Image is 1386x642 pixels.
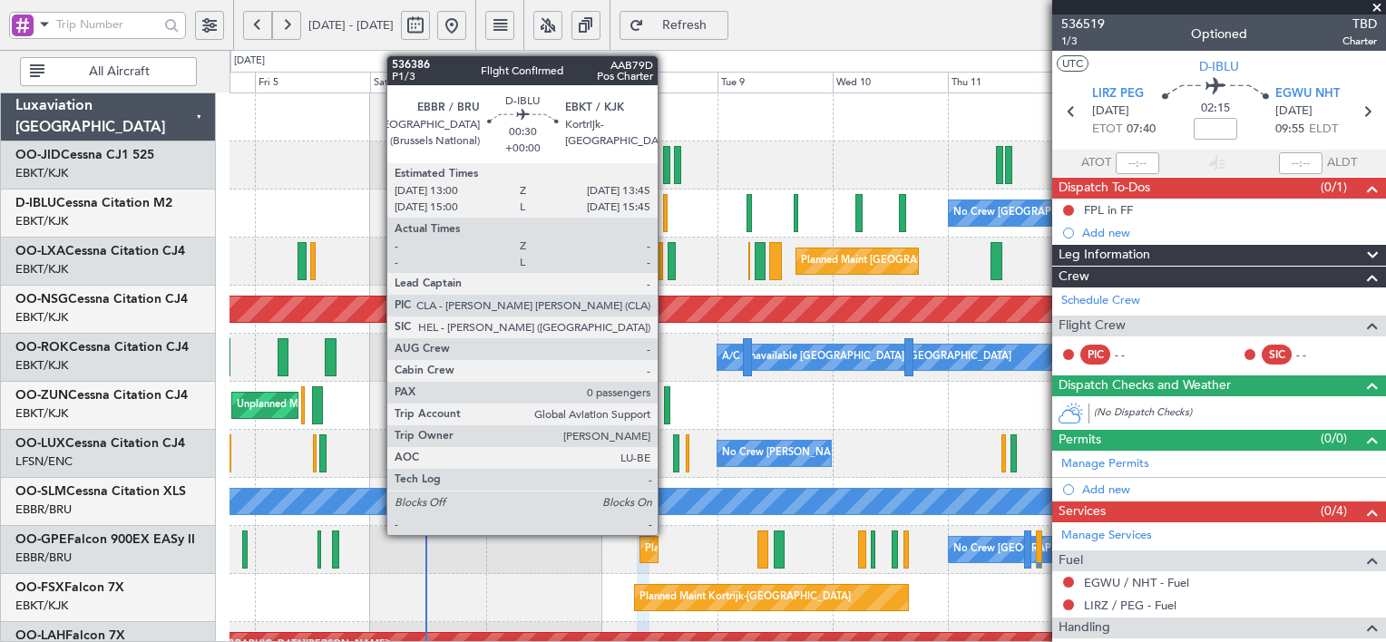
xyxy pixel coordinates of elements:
[1059,501,1106,522] span: Services
[15,437,185,450] a: OO-LUXCessna Citation CJ4
[722,440,940,467] div: No Crew [PERSON_NAME] ([PERSON_NAME])
[1115,346,1156,363] div: - -
[1275,121,1304,139] span: 09:55
[1084,598,1176,613] a: LIRZ / PEG - Fuel
[15,197,56,209] span: D-IBLU
[1199,57,1239,76] span: D-IBLU
[15,149,61,161] span: OO-JID
[801,248,1129,275] div: Planned Maint [GEOGRAPHIC_DATA] ([GEOGRAPHIC_DATA] National)
[15,501,72,518] a: EBBR/BRU
[20,57,197,86] button: All Aircraft
[1321,429,1347,448] span: (0/0)
[1092,121,1122,139] span: ETOT
[601,72,717,93] div: Mon 8
[15,405,68,422] a: EBKT/KJK
[722,344,1011,371] div: A/C Unavailable [GEOGRAPHIC_DATA]-[GEOGRAPHIC_DATA]
[1080,345,1110,365] div: PIC
[1059,267,1089,287] span: Crew
[15,245,65,258] span: OO-LXA
[486,72,601,93] div: Sun 7
[15,357,68,374] a: EBKT/KJK
[56,11,159,38] input: Trip Number
[15,309,68,326] a: EBKT/KJK
[15,485,66,498] span: OO-SLM
[48,65,190,78] span: All Aircraft
[1059,550,1083,571] span: Fuel
[1084,575,1189,590] a: EGWU / NHT - Fuel
[1059,618,1110,638] span: Handling
[1092,102,1129,121] span: [DATE]
[1084,202,1133,218] div: FPL in FF
[1082,225,1377,240] div: Add new
[15,598,68,614] a: EBKT/KJK
[639,584,851,611] div: Planned Maint Kortrijk-[GEOGRAPHIC_DATA]
[15,213,68,229] a: EBKT/KJK
[15,389,68,402] span: OO-ZUN
[255,72,370,93] div: Fri 5
[1342,34,1377,49] span: Charter
[1296,346,1337,363] div: - -
[1321,501,1347,520] span: (0/4)
[15,437,65,450] span: OO-LUX
[15,149,154,161] a: OO-JIDCessna CJ1 525
[1094,405,1386,424] div: (No Dispatch Checks)
[1201,100,1230,118] span: 02:15
[15,341,189,354] a: OO-ROKCessna Citation CJ4
[15,197,172,209] a: D-IBLUCessna Citation M2
[15,485,186,498] a: OO-SLMCessna Citation XLS
[15,453,73,470] a: LFSN/ENC
[1309,121,1338,139] span: ELDT
[15,165,68,181] a: EBKT/KJK
[1061,292,1140,310] a: Schedule Crew
[234,53,265,69] div: [DATE]
[1061,527,1152,545] a: Manage Services
[15,245,185,258] a: OO-LXACessna Citation CJ4
[15,389,188,402] a: OO-ZUNCessna Citation CJ4
[1061,455,1149,473] a: Manage Permits
[15,293,188,306] a: OO-NSGCessna Citation CJ4
[15,629,65,642] span: OO-LAH
[15,533,195,546] a: OO-GPEFalcon 900EX EASy II
[1342,15,1377,34] span: TBD
[308,17,394,34] span: [DATE] - [DATE]
[1262,345,1292,365] div: SIC
[1327,154,1357,172] span: ALDT
[1275,102,1313,121] span: [DATE]
[1081,154,1111,172] span: ATOT
[1082,481,1377,497] div: Add new
[833,72,948,93] div: Wed 10
[1321,178,1347,197] span: (0/1)
[1061,34,1105,49] span: 1/3
[15,629,125,642] a: OO-LAHFalcon 7X
[953,536,1257,563] div: No Crew [GEOGRAPHIC_DATA] ([GEOGRAPHIC_DATA] National)
[645,536,973,563] div: Planned Maint [GEOGRAPHIC_DATA] ([GEOGRAPHIC_DATA] National)
[15,581,124,594] a: OO-FSXFalcon 7X
[1059,245,1150,266] span: Leg Information
[15,293,68,306] span: OO-NSG
[1057,55,1088,72] button: UTC
[15,533,67,546] span: OO-GPE
[1059,178,1150,199] span: Dispatch To-Dos
[237,392,535,419] div: Unplanned Maint [GEOGRAPHIC_DATA] ([GEOGRAPHIC_DATA])
[1059,316,1126,336] span: Flight Crew
[15,550,72,566] a: EBBR/BRU
[15,261,68,277] a: EBKT/KJK
[370,72,485,93] div: Sat 6
[1059,430,1101,451] span: Permits
[1059,375,1231,396] span: Dispatch Checks and Weather
[15,581,64,594] span: OO-FSX
[953,199,1257,227] div: No Crew [GEOGRAPHIC_DATA] ([GEOGRAPHIC_DATA] National)
[648,19,722,32] span: Refresh
[620,11,728,40] button: Refresh
[1127,121,1156,139] span: 07:40
[1275,85,1340,103] span: EGWU NHT
[1092,85,1144,103] span: LIRZ PEG
[948,72,1063,93] div: Thu 11
[1191,24,1247,44] div: Optioned
[15,341,69,354] span: OO-ROK
[717,72,833,93] div: Tue 9
[1061,15,1105,34] span: 536519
